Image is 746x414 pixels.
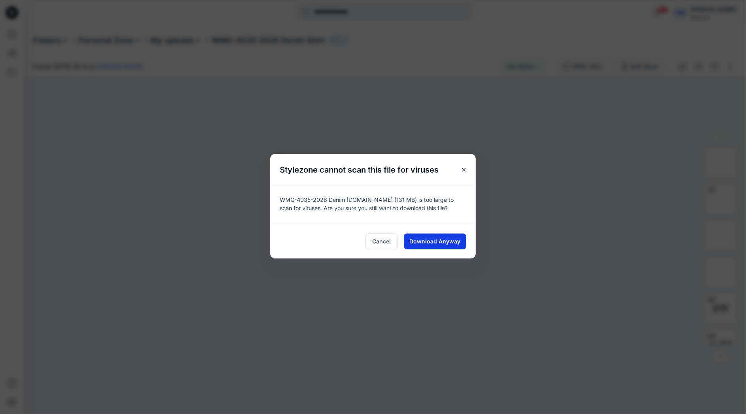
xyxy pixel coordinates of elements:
[270,154,448,186] h5: Stylezone cannot scan this file for viruses
[410,237,461,245] span: Download Anyway
[365,234,397,249] button: Cancel
[270,186,476,224] div: WMG-4035-2026 Denim [DOMAIN_NAME] (131 MB) is too large to scan for viruses. Are you sure you sti...
[404,234,466,249] button: Download Anyway
[457,163,471,177] button: Close
[372,237,391,245] span: Cancel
